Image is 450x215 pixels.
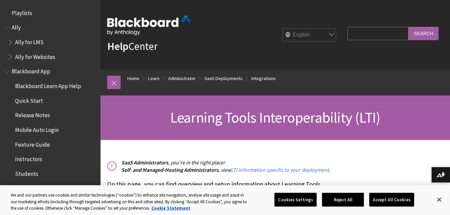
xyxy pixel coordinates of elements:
[15,139,50,148] span: Feature Guide
[15,80,81,89] span: Blackboard Learn App Help
[170,108,380,127] span: Learning Tools Interoperability (LTI)
[15,168,38,177] span: Students
[432,192,447,207] button: Close
[15,37,44,46] span: Ally for LMS
[231,166,329,173] a: LTI information specific to your deployment
[11,192,248,212] div: We and our partners use cookies and similar technologies (“cookies”) to enhance site navigation, ...
[121,166,218,173] span: Self- and Managed-Hosting Administrators
[107,16,191,35] img: Blackboard by Anthology
[12,7,32,16] span: Playlists
[107,40,128,53] strong: Help
[283,28,336,42] select: Site Language Selector
[15,95,43,104] span: Quick Start
[12,22,21,31] span: Ally
[127,74,139,83] a: Home
[322,193,364,207] button: Reject All
[107,159,344,174] p: , you're in the right place! , view .
[369,193,414,207] button: Accept All Cookies
[15,124,59,133] span: Mobile Auto Login
[121,159,168,166] span: SaaS Administrators
[15,183,53,192] span: Activity Stream
[107,180,344,215] p: On this page, you can find overview and setup information about Learning Tools Interoperability (...
[15,154,42,163] span: Instructors
[4,7,97,19] nav: Book outline for Playlists
[15,51,55,60] span: Ally for Websites
[148,74,159,83] a: Learn
[107,40,157,53] a: HelpCenter
[15,110,50,119] span: Release Notes
[168,74,196,83] a: Administrator
[204,74,243,83] a: SaaS Deployments
[251,74,276,83] a: Integrations
[274,193,317,207] button: Cookies Settings
[12,66,50,75] span: Blackboard App
[408,27,439,40] input: Search
[4,22,97,63] nav: Book outline for Anthology Ally Help
[151,205,190,211] a: More information about your privacy, opens in a new tab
